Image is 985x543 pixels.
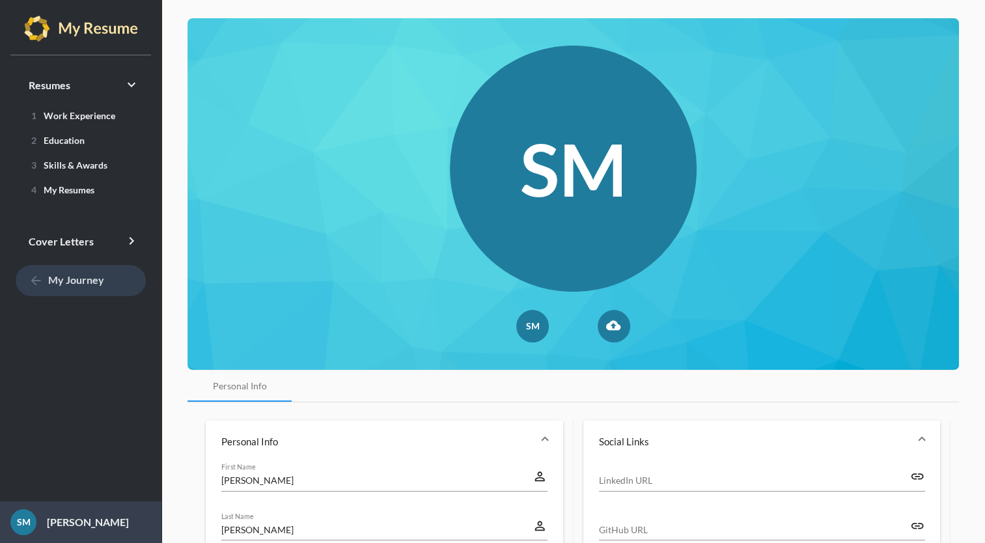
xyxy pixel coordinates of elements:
[29,273,104,286] span: My Journey
[26,135,85,146] span: Education
[16,179,146,200] a: 4My Resumes
[221,435,532,448] mat-panel-title: Personal Info
[26,184,94,195] span: My Resumes
[26,110,115,121] span: Work Experience
[16,265,146,296] a: My Journey
[29,273,44,289] mat-icon: arrow_back
[16,130,146,150] a: 2Education
[29,235,94,247] span: Cover Letters
[31,184,36,195] span: 4
[31,135,36,146] span: 2
[221,523,533,536] input: Last Name
[606,318,622,334] mat-icon: cloud_upload
[16,105,146,126] a: 1Work Experience
[206,421,563,462] mat-expansion-panel-header: Personal Info
[124,233,139,249] i: keyboard_arrow_right
[10,509,36,535] div: SM
[533,469,547,484] mat-icon: perm_identity
[213,380,267,393] div: Personal Info
[29,79,70,91] span: Resumes
[124,77,139,92] i: keyboard_arrow_right
[36,514,129,530] p: [PERSON_NAME]
[24,16,138,42] img: my-resume-light.png
[221,473,533,487] input: First Name
[533,518,547,534] mat-icon: perm_identity
[910,518,924,534] mat-icon: link
[599,523,910,536] input: GitHub URL
[599,473,910,487] input: LinkedIn URL
[16,154,146,175] a: 3Skills & Awards
[516,310,549,342] div: SM
[26,160,107,171] span: Skills & Awards
[599,435,909,448] mat-panel-title: Social Links
[910,469,924,484] mat-icon: link
[31,110,36,121] span: 1
[583,421,941,462] mat-expansion-panel-header: Social Links
[31,160,36,171] span: 3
